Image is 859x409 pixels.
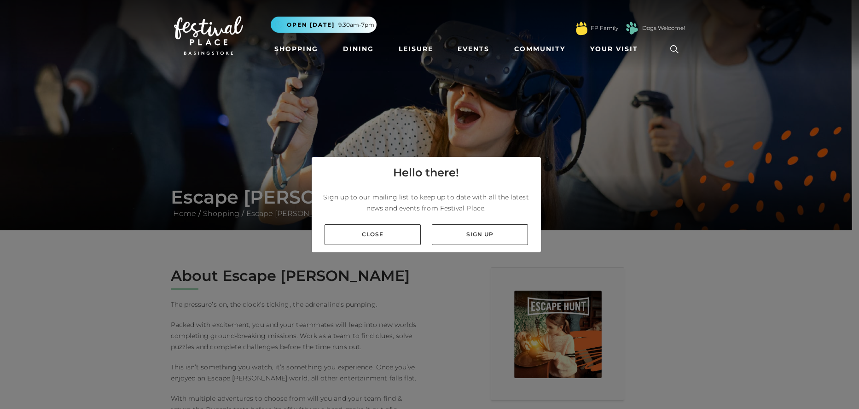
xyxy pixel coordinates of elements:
[586,41,646,58] a: Your Visit
[432,224,528,245] a: Sign up
[454,41,493,58] a: Events
[395,41,437,58] a: Leisure
[174,16,243,55] img: Festival Place Logo
[591,24,618,32] a: FP Family
[271,17,377,33] button: Open [DATE] 9.30am-7pm
[287,21,335,29] span: Open [DATE]
[642,24,685,32] a: Dogs Welcome!
[339,41,377,58] a: Dining
[271,41,322,58] a: Shopping
[319,192,534,214] p: Sign up to our mailing list to keep up to date with all the latest news and events from Festival ...
[393,164,459,181] h4: Hello there!
[590,44,638,54] span: Your Visit
[511,41,569,58] a: Community
[338,21,374,29] span: 9.30am-7pm
[325,224,421,245] a: Close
